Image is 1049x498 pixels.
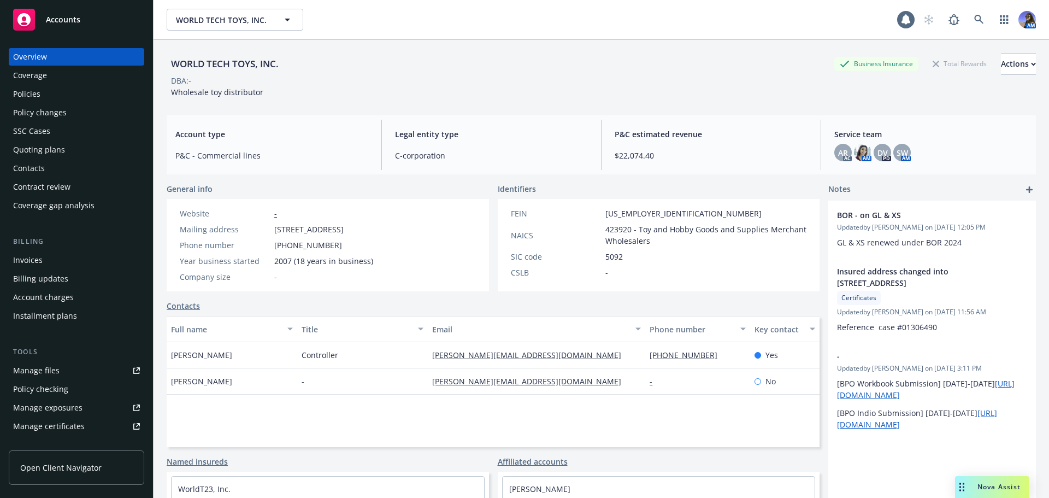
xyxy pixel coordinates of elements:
[837,322,937,332] span: Reference case #01306490
[9,85,144,103] a: Policies
[828,257,1036,342] div: Insured address changed into [STREET_ADDRESS]CertificatesUpdatedby [PERSON_NAME] on [DATE] 11:56 ...
[837,364,1027,373] span: Updated by [PERSON_NAME] on [DATE] 3:11 PM
[171,75,191,86] div: DBA: -
[837,378,1027,401] p: [BPO Workbook Submission] [DATE]-[DATE]
[854,144,871,161] img: photo
[9,141,144,159] a: Quoting plans
[13,48,47,66] div: Overview
[765,349,778,361] span: Yes
[1001,53,1036,75] button: Actions
[13,141,65,159] div: Quoting plans
[650,350,726,360] a: [PHONE_NUMBER]
[9,48,144,66] a: Overview
[167,456,228,467] a: Named insureds
[837,266,999,289] span: Insured address changed into [STREET_ADDRESS]
[877,147,888,159] span: DV
[9,380,144,398] a: Policy checking
[1001,54,1036,74] div: Actions
[605,224,807,247] span: 423920 - Toy and Hobby Goods and Supplies Merchant Wholesalers
[977,482,1021,491] span: Nova Assist
[167,57,283,71] div: WORLD TECH TOYS, INC.
[432,324,629,335] div: Email
[837,307,1027,317] span: Updated by [PERSON_NAME] on [DATE] 11:56 AM
[13,289,74,306] div: Account charges
[13,67,47,84] div: Coverage
[605,267,608,278] span: -
[274,271,277,283] span: -
[13,362,60,379] div: Manage files
[755,324,803,335] div: Key contact
[9,418,144,435] a: Manage certificates
[302,349,338,361] span: Controller
[13,178,70,196] div: Contract review
[9,160,144,177] a: Contacts
[432,376,630,386] a: [PERSON_NAME][EMAIL_ADDRESS][DOMAIN_NAME]
[9,436,144,454] a: Manage claims
[837,350,999,362] span: -
[302,324,411,335] div: Title
[302,376,304,387] span: -
[46,15,80,24] span: Accounts
[180,255,270,267] div: Year business started
[274,239,342,251] span: [PHONE_NUMBER]
[9,362,144,379] a: Manage files
[171,376,232,387] span: [PERSON_NAME]
[180,208,270,219] div: Website
[180,271,270,283] div: Company size
[897,147,908,159] span: SW
[13,418,85,435] div: Manage certificates
[13,251,43,269] div: Invoices
[837,237,962,248] span: GL & XS renewed under BOR 2024
[395,150,588,161] span: C-corporation
[13,307,77,325] div: Installment plans
[1018,11,1036,28] img: photo
[498,456,568,467] a: Affiliated accounts
[178,484,231,494] a: WorldT23, Inc.
[834,128,1027,140] span: Service team
[175,150,368,161] span: P&C - Commercial lines
[511,267,601,278] div: CSLB
[605,208,762,219] span: [US_EMPLOYER_IDENTIFICATION_NUMBER]
[167,300,200,312] a: Contacts
[834,57,918,71] div: Business Insurance
[9,289,144,306] a: Account charges
[180,224,270,235] div: Mailing address
[13,160,45,177] div: Contacts
[9,178,144,196] a: Contract review
[837,222,1027,232] span: Updated by [PERSON_NAME] on [DATE] 12:05 PM
[918,9,940,31] a: Start snowing
[511,251,601,262] div: SIC code
[650,376,661,386] a: -
[511,208,601,219] div: FEIN
[9,104,144,121] a: Policy changes
[615,150,808,161] span: $22,074.40
[9,236,144,247] div: Billing
[650,324,733,335] div: Phone number
[297,316,428,342] button: Title
[428,316,645,342] button: Email
[841,293,876,303] span: Certificates
[955,476,1029,498] button: Nova Assist
[13,436,68,454] div: Manage claims
[274,255,373,267] span: 2007 (18 years in business)
[645,316,750,342] button: Phone number
[1023,183,1036,196] a: add
[171,324,281,335] div: Full name
[274,208,277,219] a: -
[432,350,630,360] a: [PERSON_NAME][EMAIL_ADDRESS][DOMAIN_NAME]
[180,239,270,251] div: Phone number
[171,87,263,97] span: Wholesale toy distributor
[927,57,992,71] div: Total Rewards
[9,197,144,214] a: Coverage gap analysis
[175,128,368,140] span: Account type
[13,104,67,121] div: Policy changes
[9,399,144,417] a: Manage exposures
[828,342,1036,439] div: -Updatedby [PERSON_NAME] on [DATE] 3:11 PM[BPO Workbook Submission] [DATE]-[DATE][URL][DOMAIN_NAM...
[750,316,820,342] button: Key contact
[13,380,68,398] div: Policy checking
[13,270,68,288] div: Billing updates
[955,476,969,498] div: Drag to move
[765,376,776,387] span: No
[605,251,623,262] span: 5092
[509,484,570,494] a: [PERSON_NAME]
